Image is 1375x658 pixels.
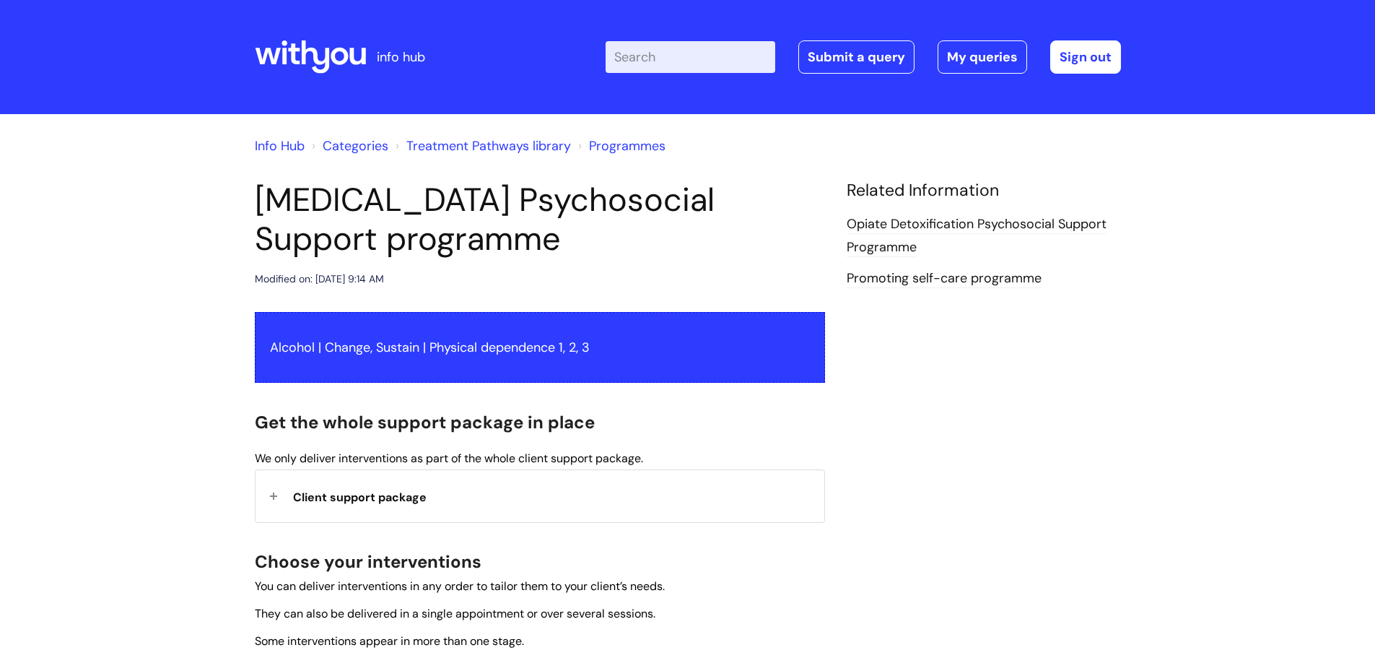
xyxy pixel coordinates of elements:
[255,606,655,621] span: They can also be delivered in a single appointment or over several sessions.
[323,137,388,155] a: Categories
[575,134,665,157] li: Programmes
[847,269,1042,288] a: Promoting self-care programme
[847,215,1106,257] a: Opiate Detoxification Psychosocial Support Programme
[938,40,1027,74] a: My queries
[308,134,388,157] li: Solution home
[255,137,305,155] a: Info Hub
[606,40,1121,74] div: | -
[392,134,571,157] li: Treatment Pathways library
[255,270,384,288] div: Modified on: [DATE] 9:14 AM
[255,579,665,594] span: You can deliver interventions in any order to tailor them to your client’s needs.
[255,411,595,433] span: Get the whole support package in place
[255,181,825,259] h1: [MEDICAL_DATA] Psychosocial Support programme
[255,312,825,383] div: Alcohol | Change, Sustain | Physical dependence 1, 2, 3
[798,40,915,74] a: Submit a query
[606,41,775,73] input: Search
[1050,40,1121,74] a: Sign out
[406,137,571,155] a: Treatment Pathways library
[377,46,425,69] p: info hub
[255,633,524,649] span: Some interventions appear in more than one stage.
[255,451,643,466] span: We only deliver interventions as part of the whole client support package.
[589,137,665,155] a: Programmes
[847,181,1121,201] h4: Related Information
[293,490,427,505] span: Client support package
[255,550,481,573] span: Choose your interventions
